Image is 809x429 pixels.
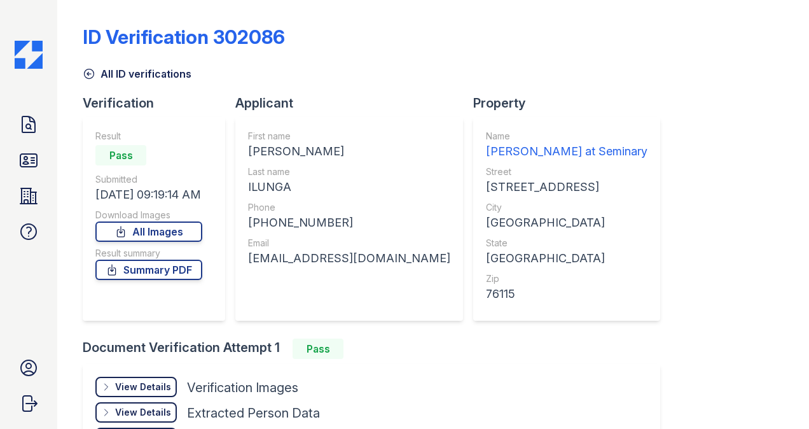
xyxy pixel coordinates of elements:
[248,130,450,143] div: First name
[293,339,343,359] div: Pass
[248,237,450,250] div: Email
[486,214,647,232] div: [GEOGRAPHIC_DATA]
[248,250,450,267] div: [EMAIL_ADDRESS][DOMAIN_NAME]
[15,41,43,69] img: CE_Icon_Blue-c292c112584629df590d857e76928e9f676e5b41ef8f769ba2f05ee15b207248.png
[95,130,202,143] div: Result
[95,260,202,280] a: Summary PDF
[486,130,647,143] div: Name
[95,145,146,165] div: Pass
[248,201,450,214] div: Phone
[473,94,670,112] div: Property
[486,130,647,160] a: Name [PERSON_NAME] at Seminary
[486,143,647,160] div: [PERSON_NAME] at Seminary
[486,272,647,285] div: Zip
[95,247,202,260] div: Result summary
[95,173,202,186] div: Submitted
[486,201,647,214] div: City
[83,339,670,359] div: Document Verification Attempt 1
[187,379,298,397] div: Verification Images
[95,209,202,222] div: Download Images
[115,406,171,419] div: View Details
[83,25,285,48] div: ID Verification 302086
[115,381,171,393] div: View Details
[187,404,320,422] div: Extracted Person Data
[486,250,647,267] div: [GEOGRAPHIC_DATA]
[83,94,235,112] div: Verification
[248,178,450,196] div: ILUNGA
[235,94,473,112] div: Applicant
[486,165,647,178] div: Street
[95,222,202,242] a: All Images
[486,285,647,303] div: 76115
[248,143,450,160] div: [PERSON_NAME]
[248,214,450,232] div: [PHONE_NUMBER]
[486,237,647,250] div: State
[95,186,202,204] div: [DATE] 09:19:14 AM
[83,66,191,81] a: All ID verifications
[248,165,450,178] div: Last name
[486,178,647,196] div: [STREET_ADDRESS]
